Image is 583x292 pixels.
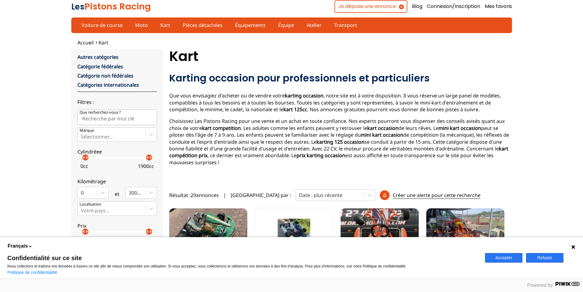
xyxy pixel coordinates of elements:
p: Que recherchez-vous ? [80,110,121,115]
img: Exprit [341,208,419,254]
a: Pièces détachées [179,20,226,30]
span: | [223,192,226,199]
span: Français [8,243,28,249]
p: Localisation [80,202,101,207]
a: Atelier [303,20,326,30]
a: Autres catégories [77,54,118,60]
a: Accueil [77,39,94,46]
a: KART KZ COMPLET CHASSIS HAASE + MOTEUR PAVESI67 [255,208,333,254]
input: Que recherchez-vous ? [77,109,157,125]
p: Nous collectons et traitons vos données à travers ce site afin de mieux comprendre son utilisatio... [7,264,478,268]
span: Confidentialité sur ce site [7,255,478,261]
a: LesPistons Racing [71,0,151,13]
p: arrow_right [147,154,154,161]
p: arrow_right [83,228,91,235]
img: KART KZ COMPLET CHASSIS HAASE + MOTEUR PAVESI [255,208,333,254]
strong: kart occasion [367,125,398,131]
img: Kart CRG 2024 [426,208,504,254]
a: Kart [99,39,108,46]
span: Résultat : 29 annonces [169,192,219,199]
p: Filtres : [77,99,157,105]
input: 0 [81,190,82,195]
p: Marque [80,128,94,133]
a: Connexion/Inscription [427,3,480,10]
strong: mini kart occasion [361,131,403,138]
p: Kilométrage [77,178,157,185]
strong: kart 125cc [283,106,307,113]
img: KART CHASSIS TONYKART à MOTEUR IAME X30 [169,208,247,254]
p: [GEOGRAPHIC_DATA] par : [231,192,291,199]
a: Équipe [274,20,298,30]
p: Que vous envisagiez d'acheter ou de vendre votre , notre site est à votre disposition. Il vous ré... [169,92,512,113]
strong: prix karting occasion [297,152,345,159]
strong: kart compétition prix [169,145,508,159]
p: arrow_left [80,228,88,235]
p: arrow_right [83,154,91,161]
input: MarqueSélectionner... [81,134,82,139]
a: Catégorie non fédérales [77,72,133,79]
strong: kart competition [202,125,241,131]
a: Catégories internationales [77,82,139,88]
a: Équipements [231,20,270,30]
a: Exprit59 [341,208,419,254]
p: et [115,191,119,197]
p: 0 cc [80,163,88,169]
a: Blog [412,3,422,10]
input: Votre pays... [81,208,82,213]
a: Moto [131,20,152,30]
p: arrow_right [147,228,154,235]
span: Powered by [527,283,553,288]
a: Voiture de course [77,20,127,30]
a: KART CHASSIS TONYKART à MOTEUR IAME X3067 [169,208,247,254]
p: Cylindréee [77,148,157,155]
strong: karting occasion [285,92,323,99]
p: arrow_left [144,228,151,235]
a: Politique de confidentialité [7,270,57,275]
button: Accepter [485,253,522,263]
h1: Kart [169,49,512,64]
p: Prix [77,222,157,229]
h2: Karting occasion pour professionnels et particuliers [169,72,512,84]
p: 1900 cc [138,163,154,169]
a: Kart [156,20,174,30]
a: Transport [330,20,361,30]
span: Les [71,1,84,12]
a: Kart CRG 2024[GEOGRAPHIC_DATA] [426,208,504,254]
p: arrow_left [144,154,151,161]
input: 300000 [129,190,130,195]
button: Refuser [526,253,563,263]
a: Catégorie fédérales [77,63,123,70]
p: Créer une alerte pour cette recherche [393,192,480,199]
strong: karting 125 occasion [316,138,364,145]
p: Choisissez Les Pistons Racing pour une vente et un achat en toute confiance. Nos experts pourront... [169,118,512,166]
a: Mes favoris [485,3,512,10]
p: arrow_left [80,154,88,161]
strong: mini kart occasion [439,125,481,131]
